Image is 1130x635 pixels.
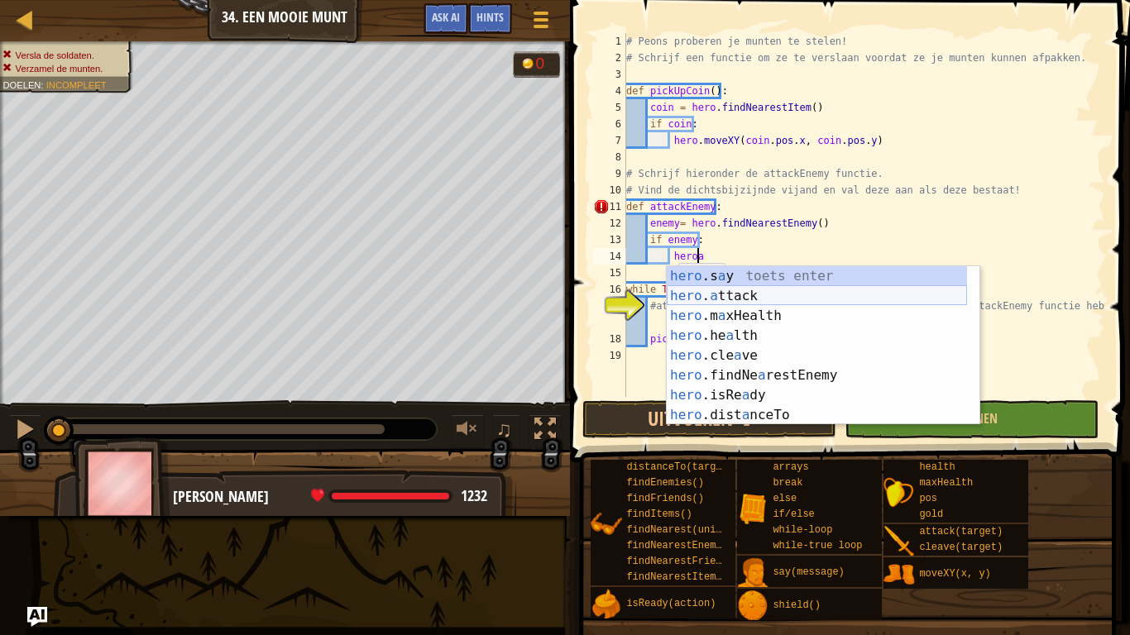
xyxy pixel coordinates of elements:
span: : [41,79,45,90]
li: Verzamel de munten. [2,62,123,75]
div: 6 [593,116,626,132]
span: Ask AI [432,9,460,25]
img: portrait.png [737,590,768,622]
img: portrait.png [591,508,622,540]
span: pos [919,493,937,504]
button: Ask AI [27,607,47,627]
li: Versla de soldaten. [2,49,123,62]
div: 0 [535,55,552,71]
button: Geef spelmenu weer [520,3,562,42]
div: 12 [593,215,626,232]
span: findFriends() [626,493,704,504]
img: portrait.png [737,557,768,589]
span: Verzamel de munten. [16,63,103,74]
span: maxHealth [919,477,973,489]
span: Hints [476,9,504,25]
div: 14 [593,248,626,265]
span: findItems() [626,508,692,520]
button: Schakel naar volledig scherm [529,414,562,448]
div: health: 1232 / 1232 [311,489,487,504]
img: portrait.png [883,526,915,557]
span: while-true loop [773,540,862,551]
span: shield() [773,599,821,611]
div: 17 [593,298,626,331]
div: 13 [593,232,626,248]
div: 9 [593,165,626,182]
div: 2 [593,50,626,66]
div: 15 [593,265,626,281]
div: 8 [593,149,626,165]
span: findEnemies() [626,477,704,489]
span: ♫ [496,417,512,442]
span: gold [919,508,943,520]
button: Uitvoeren ⇧↵ [582,400,836,438]
span: attack(target) [919,526,1003,537]
div: 5 [593,99,626,116]
span: cleave(target) [919,542,1003,553]
button: ♫ [492,414,520,448]
div: 1 [593,33,626,50]
span: if/else [773,508,814,520]
img: thang_avatar_frame.png [74,437,170,529]
span: while-loop [773,524,832,536]
span: 1232 [461,485,487,506]
div: 4 [593,83,626,99]
img: portrait.png [737,493,768,524]
span: distanceTo(target) [626,461,734,473]
span: findNearest(units) [626,524,734,536]
button: Volume aanpassen [451,414,484,448]
span: Doelen [2,79,41,90]
span: findNearestFriend() [626,556,740,567]
span: else [773,493,797,504]
div: 18 [593,331,626,347]
div: [PERSON_NAME] [173,486,500,508]
div: 10 [593,182,626,198]
span: say(message) [773,566,844,578]
span: findNearestEnemy() [626,540,734,551]
span: isReady(action) [626,598,716,609]
img: portrait.png [883,477,915,508]
span: findNearestItem() [626,571,727,583]
span: moveXY(x, y) [919,568,990,580]
span: health [919,461,955,473]
button: Ctrl + P: Pause [8,414,41,448]
div: 19 [593,347,626,364]
div: Team 'humans' has 0 gold. [513,51,560,78]
div: 16 [593,281,626,298]
span: Versla de soldaten. [16,50,94,60]
span: break [773,477,802,489]
img: portrait.png [883,559,915,590]
div: 11 [593,198,626,215]
span: Incompleet [46,79,107,90]
img: portrait.png [591,589,622,620]
div: 3 [593,66,626,83]
span: Indienen [946,409,998,427]
div: 7 [593,132,626,149]
button: Ask AI [424,3,468,34]
span: arrays [773,461,808,473]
